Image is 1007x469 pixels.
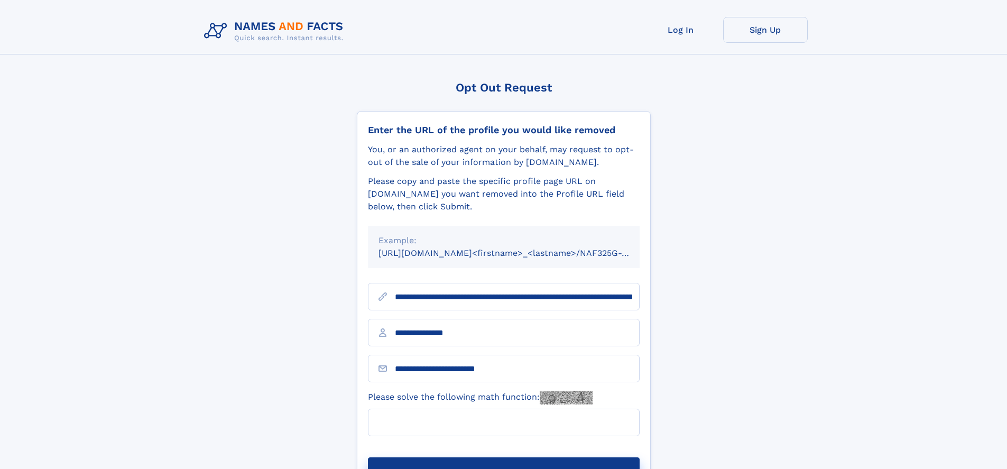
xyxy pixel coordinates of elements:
div: Please copy and paste the specific profile page URL on [DOMAIN_NAME] you want removed into the Pr... [368,175,640,213]
div: Example: [378,234,629,247]
label: Please solve the following math function: [368,391,593,404]
div: Enter the URL of the profile you would like removed [368,124,640,136]
a: Sign Up [723,17,808,43]
div: Opt Out Request [357,81,651,94]
a: Log In [639,17,723,43]
small: [URL][DOMAIN_NAME]<firstname>_<lastname>/NAF325G-xxxxxxxx [378,248,660,258]
div: You, or an authorized agent on your behalf, may request to opt-out of the sale of your informatio... [368,143,640,169]
img: Logo Names and Facts [200,17,352,45]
